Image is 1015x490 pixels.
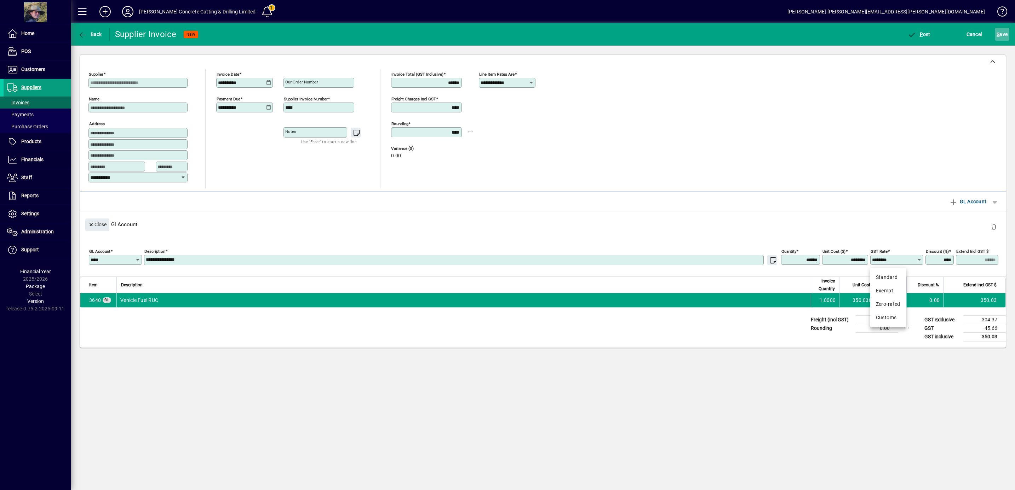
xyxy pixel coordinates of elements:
[963,281,997,289] span: Extend incl GST $
[4,151,71,169] a: Financials
[21,157,44,162] span: Financials
[144,249,165,253] mat-label: Description
[89,249,110,253] mat-label: GL Account
[921,315,963,324] td: GST exclusive
[815,277,835,293] span: Invoice Quantity
[918,281,939,289] span: Discount %
[217,72,239,77] mat-label: Invoice date
[7,124,48,129] span: Purchase Orders
[391,97,436,101] mat-label: Freight charges incl GST
[4,133,71,151] a: Products
[285,80,318,84] mat-label: Our order number
[78,31,102,37] span: Back
[88,219,107,231] span: Close
[89,281,98,289] span: Item
[21,84,41,90] span: Suppliers
[116,293,811,307] td: Vehicle Fuel RUC
[4,97,71,109] a: Invoices
[115,29,177,40] div: Supplier Invoice
[89,297,101,304] span: Vehicle Fuel RUC
[822,249,845,253] mat-label: Unit Cost ($)
[956,249,988,253] mat-label: Extend incl GST $
[301,138,357,146] mat-hint: Use 'Enter' to start a new line
[21,229,54,234] span: Administration
[997,31,999,37] span: S
[963,332,1006,341] td: 350.03
[870,271,906,284] mat-option: Standard
[946,195,990,208] button: GL Account
[4,121,71,133] a: Purchase Orders
[856,324,898,332] td: 0.00
[89,72,103,77] mat-label: Supplier
[839,293,878,307] td: 350.0300
[811,293,839,307] td: 1.0000
[4,223,71,241] a: Administration
[21,193,39,198] span: Reports
[856,315,898,324] td: 0.00
[876,314,900,321] div: Customs
[985,218,1002,235] button: Delete
[876,287,900,294] div: Exempt
[921,332,963,341] td: GST inclusive
[876,274,900,281] div: Standard
[89,97,99,101] mat-label: Name
[104,298,109,302] span: GL
[21,30,34,36] span: Home
[853,281,874,289] span: Unit Cost $
[807,315,856,324] td: Freight (incl GST)
[906,293,943,307] td: 0.00
[995,28,1009,41] button: Save
[21,139,41,144] span: Products
[906,28,932,41] button: Post
[4,169,71,187] a: Staff
[907,31,930,37] span: ost
[84,221,111,227] app-page-header-button: Close
[94,5,116,18] button: Add
[391,146,434,151] span: Variance ($)
[963,315,1006,324] td: 304.37
[71,28,110,41] app-page-header-button: Back
[4,187,71,205] a: Reports
[187,32,195,37] span: NEW
[807,324,856,332] td: Rounding
[21,48,31,54] span: POS
[7,112,34,117] span: Payments
[4,61,71,78] a: Customers
[26,284,45,289] span: Package
[870,311,906,325] mat-option: Customs
[920,31,923,37] span: P
[4,109,71,121] a: Payments
[116,5,139,18] button: Profile
[787,6,985,17] div: [PERSON_NAME] [PERSON_NAME][EMAIL_ADDRESS][PERSON_NAME][DOMAIN_NAME]
[121,281,143,289] span: Description
[139,6,256,17] div: [PERSON_NAME] Concrete Cutting & Drilling Limited
[871,249,888,253] mat-label: GST rate
[967,29,982,40] span: Cancel
[921,324,963,332] td: GST
[992,1,1006,24] a: Knowledge Base
[21,247,39,252] span: Support
[479,72,515,77] mat-label: Line item rates are
[4,25,71,42] a: Home
[391,153,401,159] span: 0.00
[20,269,51,274] span: Financial Year
[391,72,443,77] mat-label: Invoice Total (GST inclusive)
[80,211,1006,237] div: Gl Account
[985,223,1002,230] app-page-header-button: Delete
[870,284,906,298] mat-option: Exempt
[27,298,44,304] span: Version
[217,97,240,101] mat-label: Payment due
[870,298,906,311] mat-option: Zero-rated
[4,43,71,60] a: POS
[21,66,45,72] span: Customers
[284,97,328,101] mat-label: Supplier invoice number
[7,100,29,105] span: Invoices
[391,121,408,126] mat-label: Rounding
[285,129,296,134] mat-label: Notes
[4,241,71,259] a: Support
[943,293,1005,307] td: 350.03
[76,28,104,41] button: Back
[21,175,32,180] span: Staff
[85,218,109,231] button: Close
[963,324,1006,332] td: 45.66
